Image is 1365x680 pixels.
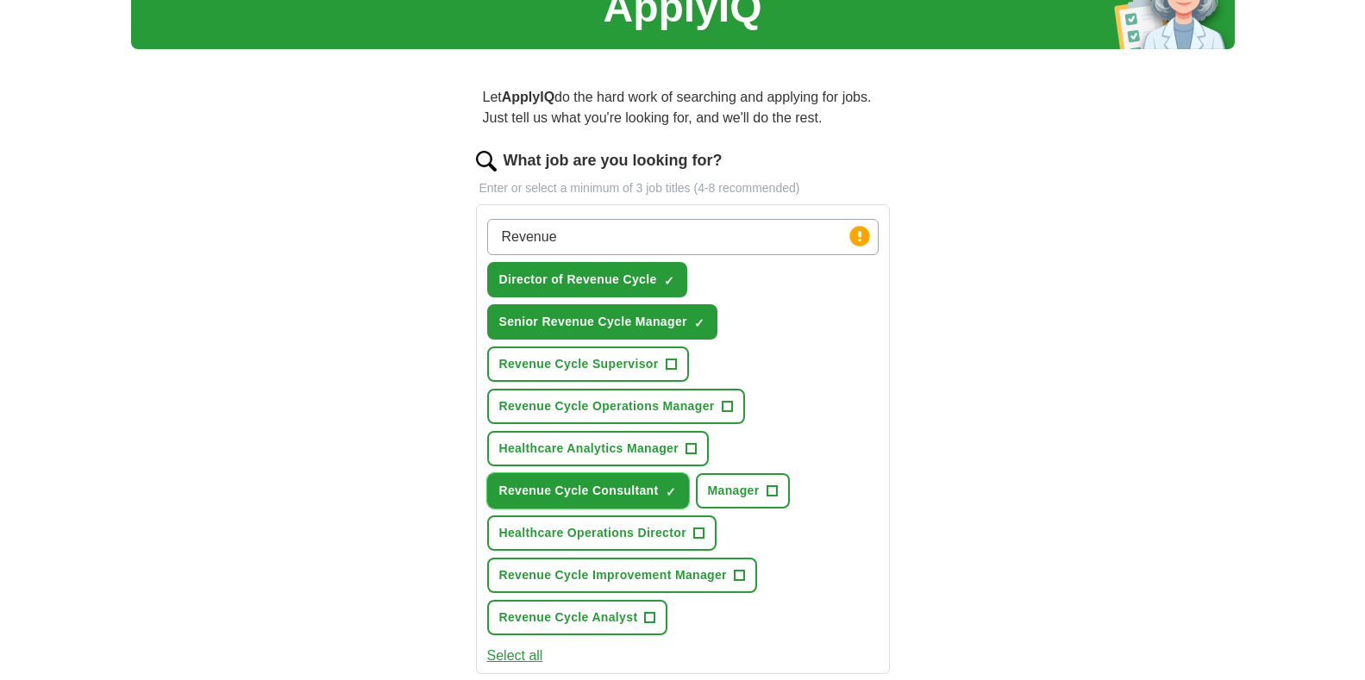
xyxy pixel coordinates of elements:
button: Revenue Cycle Analyst [487,600,668,635]
img: search.png [476,151,497,172]
span: Senior Revenue Cycle Manager [499,313,687,331]
button: Senior Revenue Cycle Manager✓ [487,304,717,340]
span: Healthcare Operations Director [499,524,686,542]
button: Manager [696,473,790,508]
span: Revenue Cycle Supervisor [499,355,659,373]
button: Healthcare Analytics Manager [487,431,709,466]
p: Let do the hard work of searching and applying for jobs. Just tell us what you're looking for, an... [476,80,890,135]
span: Revenue Cycle Analyst [499,608,638,627]
button: Revenue Cycle Consultant✓ [487,473,689,508]
span: Revenue Cycle Consultant [499,482,659,500]
strong: ApplyIQ [502,90,554,104]
button: Director of Revenue Cycle✓ [487,262,687,297]
span: Director of Revenue Cycle [499,271,657,289]
button: Revenue Cycle Supervisor [487,346,689,382]
span: ✓ [694,316,704,330]
button: Revenue Cycle Improvement Manager [487,558,757,593]
span: Manager [708,482,760,500]
button: Select all [487,646,543,666]
button: Healthcare Operations Director [487,515,717,551]
span: Healthcare Analytics Manager [499,440,679,458]
span: Revenue Cycle Operations Manager [499,397,715,415]
span: Revenue Cycle Improvement Manager [499,566,727,584]
span: ✓ [664,274,674,288]
button: Revenue Cycle Operations Manager [487,389,745,424]
input: Type a job title and press enter [487,219,879,255]
p: Enter or select a minimum of 3 job titles (4-8 recommended) [476,179,890,197]
span: ✓ [666,485,676,499]
label: What job are you looking for? [504,149,723,172]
